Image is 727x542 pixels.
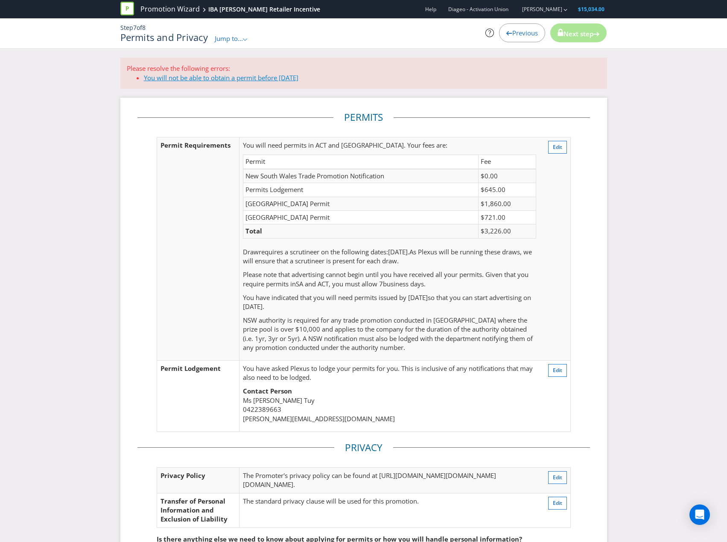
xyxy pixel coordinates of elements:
[514,6,562,13] a: [PERSON_NAME]
[243,316,536,353] p: NSW authority is required for any trade promotion conducted in [GEOGRAPHIC_DATA] where the prize ...
[333,111,394,124] legend: Permits
[689,504,710,525] div: Open Intercom Messenger
[424,280,426,288] span: .
[243,270,528,288] span: Please note that advertising cannot begin until you have received all your permits. Given that yo...
[296,280,329,288] span: SA and ACT
[208,5,320,14] div: IBA [PERSON_NAME] Retailer Incentive
[133,23,137,32] span: 7
[479,211,536,224] td: $721.00
[284,141,404,149] span: permits in ACT and [GEOGRAPHIC_DATA]
[408,293,428,302] span: [DATE]
[243,183,479,197] td: Permits Lodgement
[243,155,479,169] td: Permit
[243,141,282,149] span: You will need
[479,155,536,169] td: Fee
[553,499,562,507] span: Edit
[137,23,142,32] span: of
[142,23,146,32] span: 8
[127,64,601,73] p: Please resolve the following errors:
[379,280,383,288] span: 7
[243,197,479,210] td: [GEOGRAPHIC_DATA] Permit
[215,34,243,43] span: Jump to...
[553,367,562,374] span: Edit
[548,471,567,484] button: Edit
[239,493,540,527] td: The standard privacy clause will be used for this promotion.
[553,474,562,481] span: Edit
[245,227,262,235] strong: Total
[243,248,259,256] span: Draw
[144,73,298,82] a: You will not be able to obtain a permit before [DATE]
[243,211,479,224] td: [GEOGRAPHIC_DATA] Permit
[243,405,281,414] span: 0422389663
[243,302,263,311] span: [DATE]
[388,248,408,256] span: [DATE]
[243,396,251,405] span: Ms
[383,280,421,288] span: business day
[548,364,567,377] button: Edit
[293,480,295,489] span: .
[479,197,536,210] td: $1,860.00
[120,32,208,42] h1: Permits and Privacy
[243,364,536,382] p: You have asked Plexus to lodge your permits for you. This is inclusive of any notifications that ...
[548,141,567,154] button: Edit
[243,293,406,302] span: You have indicated that you will need permits issued by
[408,248,409,256] span: .
[479,183,536,197] td: $645.00
[512,29,538,37] span: Previous
[157,361,239,432] td: Permit Lodgement
[157,467,239,493] td: Privacy Policy
[140,4,200,14] a: Promotion Wizard
[428,293,531,302] span: so that you can start advertising on
[421,280,424,288] span: s
[243,471,496,489] span: [URL][DOMAIN_NAME][DOMAIN_NAME][DOMAIN_NAME]
[157,493,239,527] td: Transfer of Personal Information and Exclusion of Liability
[253,396,302,405] span: [PERSON_NAME]
[479,224,536,238] td: $3,226.00
[548,497,567,510] button: Edit
[404,141,447,149] span: . Your fees are:
[329,280,377,288] span: , you must allow
[553,143,562,151] span: Edit
[243,414,395,423] span: [PERSON_NAME][EMAIL_ADDRESS][DOMAIN_NAME]
[263,302,264,311] span: .
[157,137,239,361] td: Permit Requirements
[243,387,292,395] strong: Contact Person
[563,29,593,38] span: Next step
[334,441,393,455] legend: Privacy
[304,396,315,405] span: Tuy
[479,169,536,183] td: $0.00
[425,6,436,13] a: Help
[448,6,508,13] span: Diageo - Activation Union
[120,23,133,32] span: Step
[243,471,377,480] span: The Promoter's privacy policy can be found at
[243,248,532,265] span: As Plexus will be running these draws, we will ensure that a scrutineer is present for each draw.
[578,6,604,13] span: $15,034.00
[243,169,479,183] td: New South Wales Trade Promotion Notification
[259,248,388,256] span: requires a scrutineer on the following dates:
